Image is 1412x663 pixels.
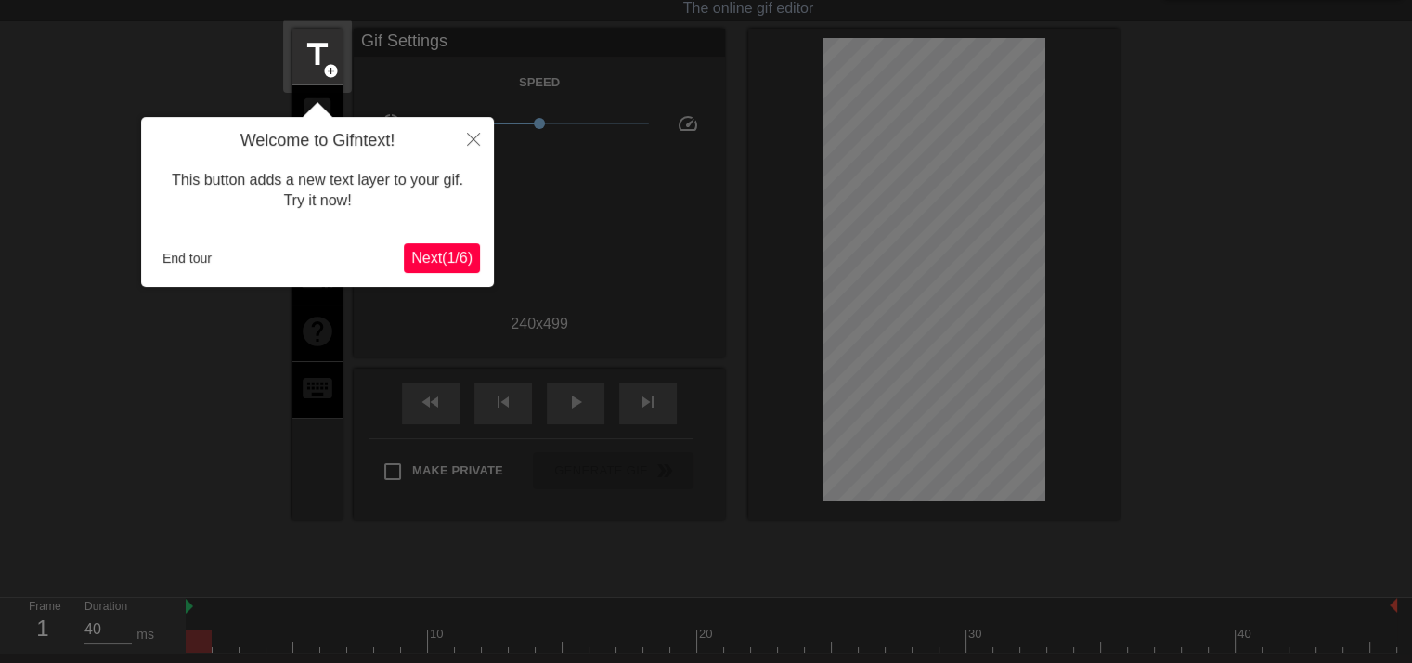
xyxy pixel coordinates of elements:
[404,243,480,273] button: Next
[155,244,219,272] button: End tour
[411,250,473,266] span: Next ( 1 / 6 )
[155,131,480,151] h4: Welcome to Gifntext!
[453,117,494,160] button: Close
[155,151,480,230] div: This button adds a new text layer to your gif. Try it now!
